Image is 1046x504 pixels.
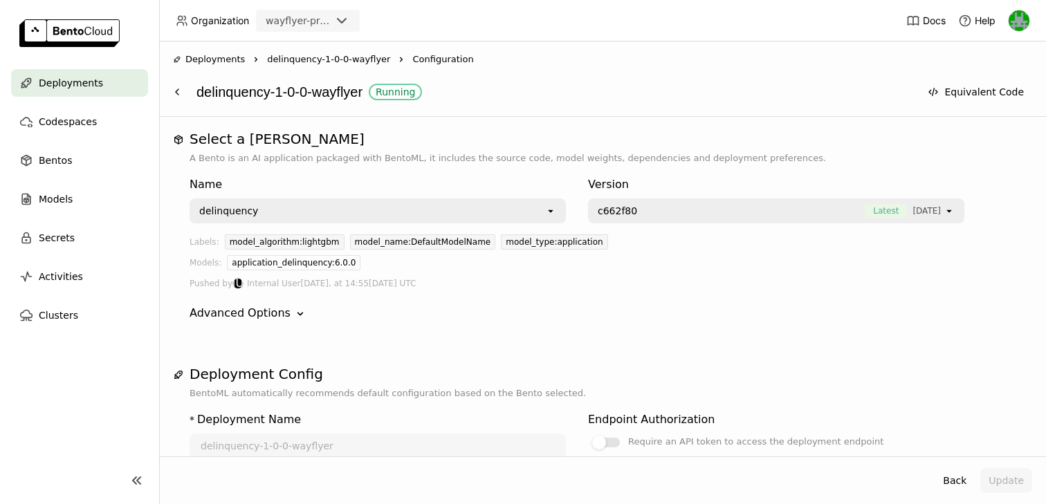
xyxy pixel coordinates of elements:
div: Deployment Name [197,411,301,428]
input: Selected wayflyer-prod. [332,15,333,28]
div: Pushed by [DATE], at 14:55[DATE] UTC [190,276,1016,291]
p: A Bento is an AI application packaged with BentoML, it includes the source code, model weights, d... [190,151,1016,165]
svg: open [545,205,556,216]
button: Equivalent Code [919,80,1032,104]
span: Internal User [247,276,300,291]
div: Running [376,86,415,97]
div: Models: [190,255,221,276]
a: Models [11,185,148,213]
div: Name [190,176,566,193]
a: Docs [906,14,946,28]
a: Secrets [11,224,148,252]
div: Internal User [232,278,244,289]
h1: Select a [PERSON_NAME] [190,131,1016,147]
div: Advanced Options [190,305,1016,321]
a: Clusters [11,301,148,329]
div: model_algorithm:lightgbm [225,234,345,250]
div: Version [588,176,964,193]
a: Deployments [11,69,148,97]
span: Deployments [39,75,103,91]
svg: open [944,205,955,216]
button: Back [935,468,975,493]
div: delinquency-1-0-0-wayflyer [196,79,912,105]
h1: Deployment Config [190,366,1016,382]
span: Deployments [185,53,245,66]
svg: Down [293,307,307,321]
a: Codespaces [11,108,148,136]
span: delinquency-1-0-0-wayflyer [267,53,390,66]
div: model_name:DefaultModelName [350,234,496,250]
span: c662f80 [598,204,637,218]
span: Docs [923,15,946,27]
img: logo [19,19,120,47]
img: Sean Hickey [1009,10,1029,31]
span: Organization [191,15,249,27]
span: Secrets [39,230,75,246]
div: application_delinquency:6.0.0 [227,255,360,270]
div: delinquency [199,204,258,218]
a: Activities [11,263,148,290]
span: [DATE] [912,204,941,218]
p: BentoML automatically recommends default configuration based on the Bento selected. [190,386,1016,400]
div: Endpoint Authorization [588,411,715,428]
div: Help [958,14,995,28]
div: Require an API token to access the deployment endpoint [628,433,883,450]
svg: Right [250,54,261,65]
div: model_type:application [501,234,607,250]
div: Deployments [173,53,245,66]
div: IU [233,279,243,288]
div: wayflyer-prod [266,14,331,28]
div: Labels: [190,234,219,255]
span: Latest [865,204,907,218]
input: Selected [object Object]. [942,204,944,218]
span: Clusters [39,307,78,324]
span: Configuration [412,53,473,66]
span: Activities [39,268,83,285]
svg: Right [396,54,407,65]
span: Help [975,15,995,27]
span: Codespaces [39,113,97,130]
a: Bentos [11,147,148,174]
button: Update [980,468,1032,493]
nav: Breadcrumbs navigation [173,53,1032,66]
span: Models [39,191,73,207]
span: Bentos [39,152,72,169]
div: Advanced Options [190,305,291,321]
input: name of deployment (autogenerated if blank) [191,435,565,457]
